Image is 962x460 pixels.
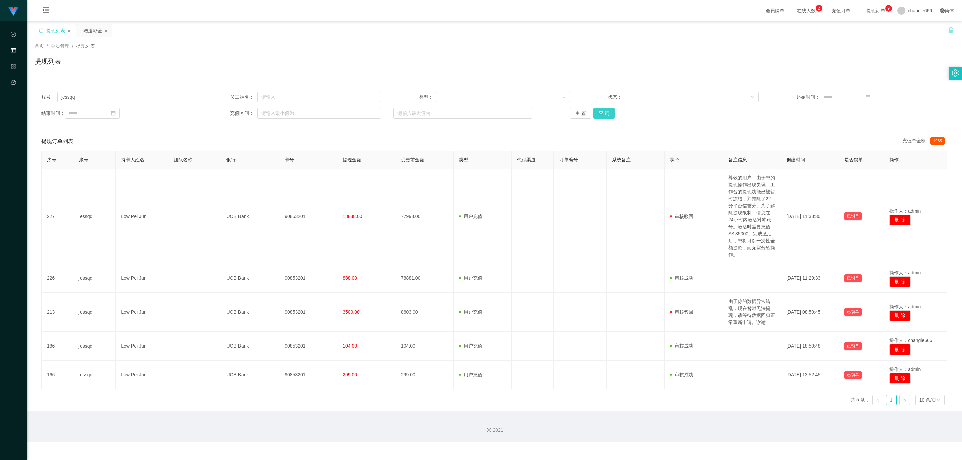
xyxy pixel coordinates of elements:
p: 9 [887,5,890,12]
span: 1965 [930,137,945,145]
i: 图标: appstore-o [11,61,16,74]
td: 227 [42,169,73,264]
span: / [47,43,48,49]
i: 图标: right [903,398,907,402]
button: 已锁单 [844,308,862,316]
span: 是否锁单 [844,157,863,162]
td: 77993.00 [395,169,454,264]
span: 状态： [608,94,624,101]
span: 在线人数 [794,8,819,13]
span: 操作人：admin [889,270,921,275]
span: 卡号 [285,157,294,162]
span: 会员管理 [11,48,16,107]
span: 结束时间： [41,110,65,117]
td: 78881.00 [395,264,454,293]
i: 图标: copyright [487,428,491,432]
i: 图标: unlock [948,27,954,33]
td: jessqq [73,332,116,361]
button: 已锁单 [844,371,862,379]
td: 90853201 [279,169,337,264]
td: [DATE] 13:52:45 [781,361,839,389]
img: logo.9652507e.png [8,7,19,16]
td: jessqq [73,361,116,389]
span: 首页 [35,43,44,49]
td: UOB Bank [221,293,279,332]
input: 请输入最大值为 [393,108,532,119]
span: 操作 [889,157,899,162]
span: 类型 [459,157,468,162]
span: 用户充值 [459,343,482,349]
td: UOB Bank [221,332,279,361]
span: 系统备注 [612,157,631,162]
td: 尊敬的用户：由于您的提现操作出现失误，工作台的提现功能已被暂时冻结，并扣除了22分平台信誉分。为了解除提现限制，请您在24小时内激活对冲账号。激活时需要充值S$ 35000。完成激活后，您将可以... [723,169,781,264]
td: 90853201 [279,293,337,332]
td: [DATE] 11:33:30 [781,169,839,264]
li: 共 5 条， [850,395,870,405]
span: 变更前金额 [401,157,424,162]
span: 数据中心 [11,32,16,91]
i: 图标: left [876,398,880,402]
button: 删 除 [889,373,911,384]
td: Low Pei Jun [116,293,168,332]
span: 操作人：changle666 [889,338,932,343]
button: 查 询 [593,108,615,119]
span: 状态 [670,157,679,162]
span: 会员管理 [51,43,69,49]
td: [DATE] 18:50:48 [781,332,839,361]
button: 删 除 [889,310,911,321]
i: 图标: down [751,95,755,100]
sup: 2 [816,5,822,12]
li: 下一页 [899,395,910,405]
li: 上一页 [872,395,883,405]
span: 用户充值 [459,372,482,377]
span: 代付渠道 [517,157,536,162]
td: Low Pei Jun [116,264,168,293]
div: 提现列表 [46,24,65,37]
div: 2021 [32,427,957,434]
button: 已锁单 [844,342,862,350]
p: 2 [818,5,820,12]
td: 104.00 [395,332,454,361]
span: 订单编号 [559,157,578,162]
span: 充值区间： [230,110,257,117]
span: 审核成功 [670,372,693,377]
i: 图标: calendar [111,111,116,116]
button: 删 除 [889,276,911,287]
span: 104.00 [343,343,357,349]
td: 90853201 [279,332,337,361]
span: 员工姓名： [230,94,257,101]
span: 审核成功 [670,343,693,349]
td: 由于你的数据异常错乱，现在暂时无法提现，请等待数据回归正常重新申请。谢谢 [723,293,781,332]
i: 图标: menu-unfold [35,0,57,22]
span: 提现列表 [76,43,95,49]
input: 请输入最小值为 [257,108,381,119]
i: 图标: down [562,95,566,100]
i: 图标: setting [952,69,959,77]
a: 1 [886,395,896,405]
td: 186 [42,332,73,361]
td: 166 [42,361,73,389]
span: 银行 [226,157,236,162]
td: jessqq [73,264,116,293]
td: jessqq [73,293,116,332]
td: UOB Bank [221,264,279,293]
button: 删 除 [889,215,911,225]
span: 用户充值 [459,214,482,219]
span: 序号 [47,157,56,162]
div: 赠送彩金 [83,24,102,37]
i: 图标: calendar [866,95,870,99]
span: 类型： [419,94,435,101]
i: 图标: sync [39,28,44,33]
td: 90853201 [279,264,337,293]
span: 备注信息 [728,157,747,162]
span: 审核驳回 [670,214,693,219]
div: 10 条/页 [919,395,936,405]
button: 已锁单 [844,212,862,220]
span: 3500.00 [343,309,360,315]
span: 提现订单列表 [41,137,73,145]
span: 操作人：admin [889,208,921,214]
span: / [72,43,73,49]
div: 充值总金额： [902,137,947,145]
sup: 9 [885,5,892,12]
td: 8603.00 [395,293,454,332]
